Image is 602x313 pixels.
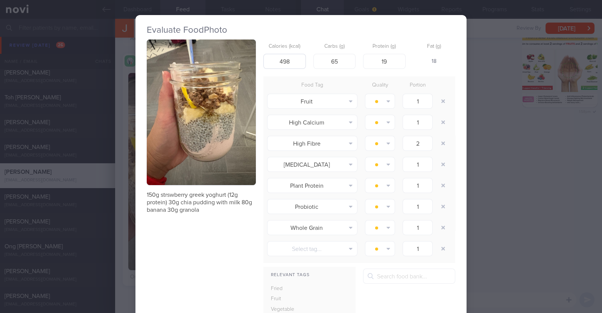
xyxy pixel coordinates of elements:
button: Whole Grain [267,220,357,235]
button: [MEDICAL_DATA] [267,157,357,172]
input: 1.0 [403,157,433,172]
input: Search food bank... [363,269,455,284]
button: Select tag... [267,241,357,256]
input: 1.0 [403,178,433,193]
input: 1.0 [403,115,433,130]
label: Protein (g) [366,43,403,50]
label: Fat (g) [416,43,453,50]
input: 1.0 [403,136,433,151]
div: Portion [399,80,436,91]
input: 1.0 [403,94,433,109]
label: Carbs (g) [316,43,353,50]
input: 250 [263,54,306,69]
input: 1.0 [403,199,433,214]
input: 9 [363,54,406,69]
input: 1.0 [403,220,433,235]
div: Relevant Tags [263,270,356,280]
p: 150g strswberry greek yoghurt (12g protein) 30g chia pudding with milk 80g banana 30g granola [147,191,256,214]
div: Food Tag [263,80,361,91]
button: Probiotic [267,199,357,214]
img: 150g strswberry greek yoghurt (12g protein) 30g chia pudding with milk 80g banana 30g granola [147,40,256,185]
input: 1.0 [403,241,433,256]
div: Quality [361,80,399,91]
h2: Evaluate Food Photo [147,24,455,36]
div: 18 [413,54,456,70]
button: Plant Protein [267,178,357,193]
button: High Fibre [267,136,357,151]
div: Fried [263,284,312,294]
label: Calories (kcal) [266,43,303,50]
button: Fruit [267,94,357,109]
input: 33 [313,54,356,69]
button: High Calcium [267,115,357,130]
div: Fruit [263,294,312,304]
